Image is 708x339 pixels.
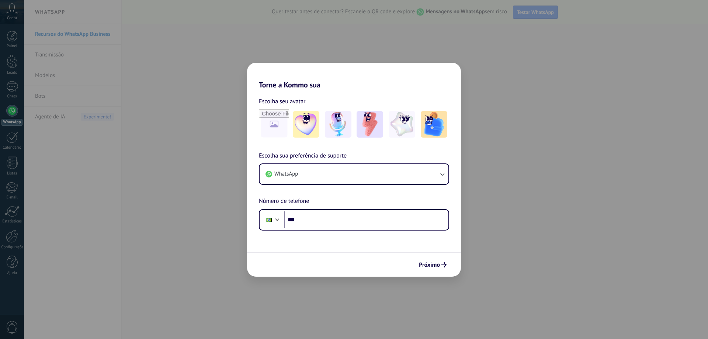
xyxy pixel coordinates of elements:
[293,111,319,138] img: -1.jpeg
[389,111,415,138] img: -4.jpeg
[259,97,306,106] span: Escolha seu avatar
[421,111,447,138] img: -5.jpeg
[416,259,450,271] button: Próximo
[357,111,383,138] img: -3.jpeg
[419,262,440,267] span: Próximo
[260,164,448,184] button: WhatsApp
[262,212,276,228] div: Brazil: + 55
[274,170,298,178] span: WhatsApp
[259,151,347,161] span: Escolha sua preferência de suporte
[259,197,309,206] span: Número de telefone
[325,111,351,138] img: -2.jpeg
[247,63,461,89] h2: Torne a Kommo sua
